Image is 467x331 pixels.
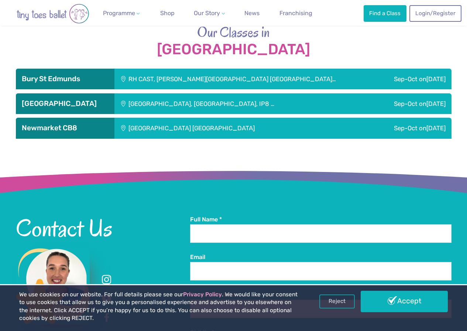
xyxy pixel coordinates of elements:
[100,6,143,21] a: Programme
[157,6,178,21] a: Shop
[426,75,446,83] span: [DATE]
[190,216,451,224] label: Full Name *
[19,291,298,323] p: We use cookies on our website. For full details please see our . We would like your consent to us...
[190,253,451,261] label: Email
[241,6,262,21] a: News
[378,69,451,89] div: Sep-Oct on
[8,4,97,24] img: tiny toes ballet
[364,5,406,21] a: Find a Class
[183,291,222,298] a: Privacy Policy
[22,124,109,132] h3: Newmarket CB8
[277,6,315,21] a: Franchising
[114,69,378,89] div: RH CAST, [PERSON_NAME][GEOGRAPHIC_DATA] [GEOGRAPHIC_DATA]…
[197,23,270,42] span: Our Classes in
[279,10,312,17] span: Franchising
[361,291,448,312] a: Accept
[191,6,228,21] a: Our Story
[114,118,350,138] div: [GEOGRAPHIC_DATA] [GEOGRAPHIC_DATA]
[426,100,446,107] span: [DATE]
[244,10,260,17] span: News
[409,5,461,21] a: Login/Register
[22,75,109,83] h3: Bury St Edmunds
[160,10,175,17] span: Shop
[114,93,358,114] div: [GEOGRAPHIC_DATA], [GEOGRAPHIC_DATA], IP8 …
[319,294,355,308] a: Reject
[349,118,451,138] div: Sep-Oct on
[16,41,451,58] strong: [GEOGRAPHIC_DATA]
[22,99,109,108] h3: [GEOGRAPHIC_DATA]
[16,216,190,241] h2: Contact Us
[426,124,446,132] span: [DATE]
[103,10,135,17] span: Programme
[194,10,220,17] span: Our Story
[358,93,451,114] div: Sep-Oct on
[100,273,113,286] a: Instagram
